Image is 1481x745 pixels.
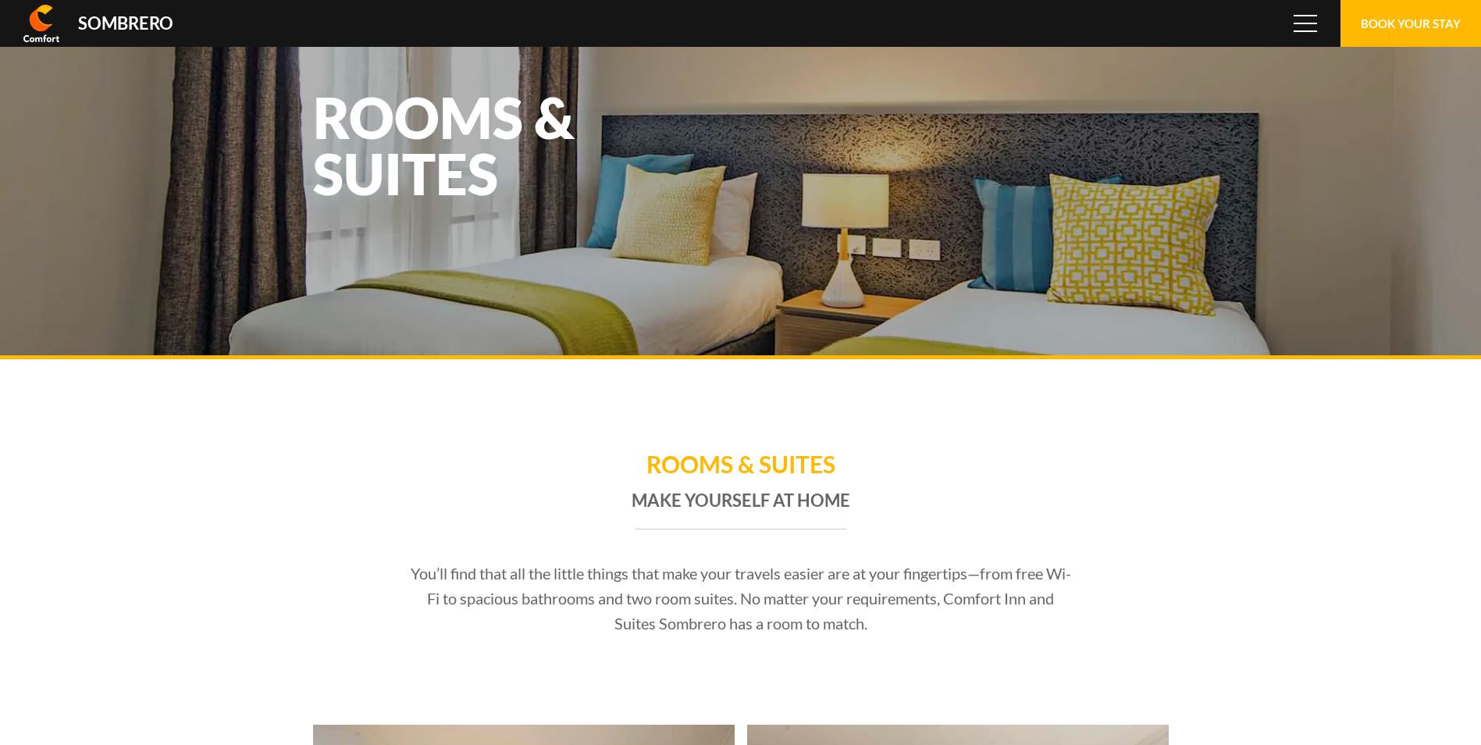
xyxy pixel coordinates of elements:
p: You’ll find that all the little things that make your travels easier are at your fingertips—from ... [411,561,1071,636]
div: Sombrero [78,15,173,32]
h1: Rooms & Suites [313,89,742,201]
span: Menu [1294,15,1317,32]
h2: Make yourself at home [374,487,1108,529]
h1: Rooms & Suites [374,448,1108,487]
img: Comfort Inn & Suites Sombrero [23,5,59,42]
